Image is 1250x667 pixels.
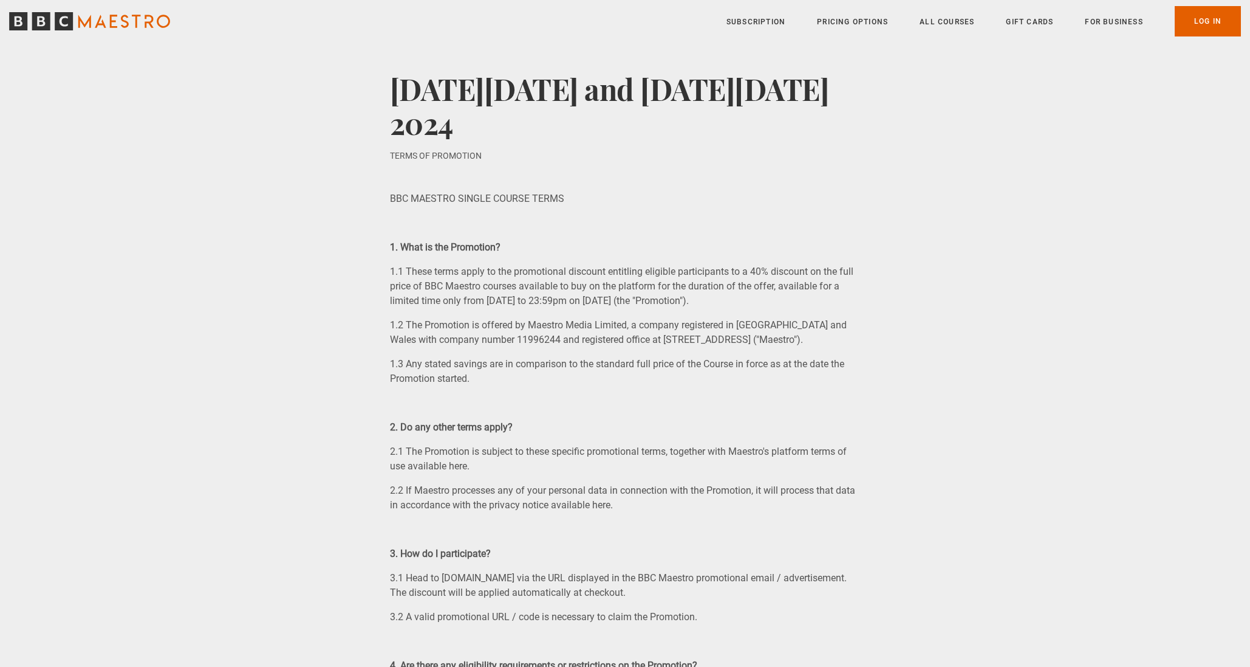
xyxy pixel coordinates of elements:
[1085,16,1142,28] a: For business
[390,571,861,600] p: 3.1 Head to [DOMAIN_NAME] via the URL displayed in the BBC Maestro promotional email / advertisem...
[390,483,861,513] p: 2.2 If Maestro processes any of your personal data in connection with the Promotion, it will proc...
[726,16,785,28] a: Subscription
[390,43,861,140] h2: [DATE][DATE] and [DATE][DATE] 2024
[9,12,170,30] svg: BBC Maestro
[920,16,974,28] a: All Courses
[390,264,861,308] p: 1.1 These terms apply to the promotional discount entitling eligible participants to a 40% discou...
[390,150,861,162] p: TERMS OF PROMOTION
[390,444,861,474] p: 2.1 The Promotion is subject to these specific promotional terms, together with Maestro's platfor...
[1006,16,1053,28] a: Gift Cards
[390,192,861,206] p: BBC MAESTRO SINGLE COURSE TERMS
[390,357,861,386] p: 1.3 Any stated savings are in comparison to the standard full price of the Course in force as at ...
[1175,6,1241,36] a: Log In
[390,610,861,624] p: 3.2 A valid promotional URL / code is necessary to claim the Promotion.
[390,421,513,433] strong: 2. Do any other terms apply?
[817,16,888,28] a: Pricing Options
[726,6,1241,36] nav: Primary
[390,548,491,559] strong: 3. How do I participate?
[390,318,861,347] p: 1.2 The Promotion is offered by Maestro Media Limited, a company registered in [GEOGRAPHIC_DATA] ...
[390,241,500,253] strong: 1. What is the Promotion?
